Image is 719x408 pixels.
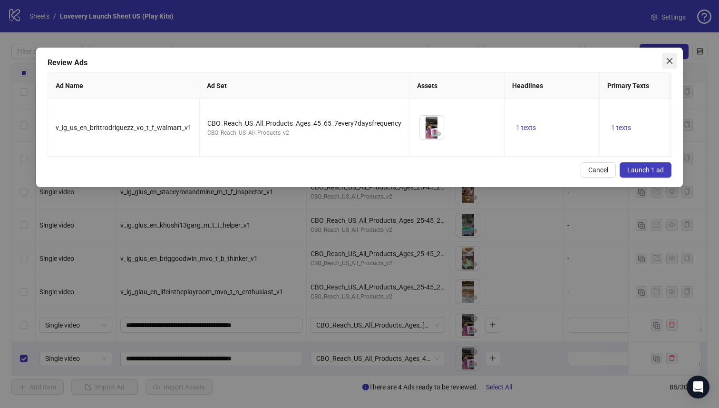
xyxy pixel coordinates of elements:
span: 1 texts [516,124,536,131]
div: CBO_Reach_US_All_Products_v2 [207,129,401,138]
div: Open Intercom Messenger [687,376,709,398]
span: close [666,57,673,65]
button: Close [662,53,677,69]
div: CBO_Reach_US_All_Products_Ages_45_65_7every7daysfrequency [207,118,401,129]
button: Preview [432,128,444,139]
th: Assets [409,73,505,99]
div: Review Ads [48,57,672,69]
th: Headlines [505,73,600,99]
span: Launch 1 ad [627,166,664,174]
th: Ad Name [48,73,200,99]
button: Launch 1 ad [620,162,671,178]
button: 1 texts [512,122,540,133]
button: 1 texts [607,122,635,133]
span: v_ig_us_en_brittrodriguezz_vo_t_f_walmart_v1 [56,124,192,131]
img: Asset 1 [420,116,444,139]
button: Cancel [581,162,616,178]
span: Cancel [588,166,608,174]
span: eye [435,130,441,137]
span: 1 texts [611,124,631,131]
th: Ad Set [199,73,409,99]
th: Primary Texts [600,73,719,99]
